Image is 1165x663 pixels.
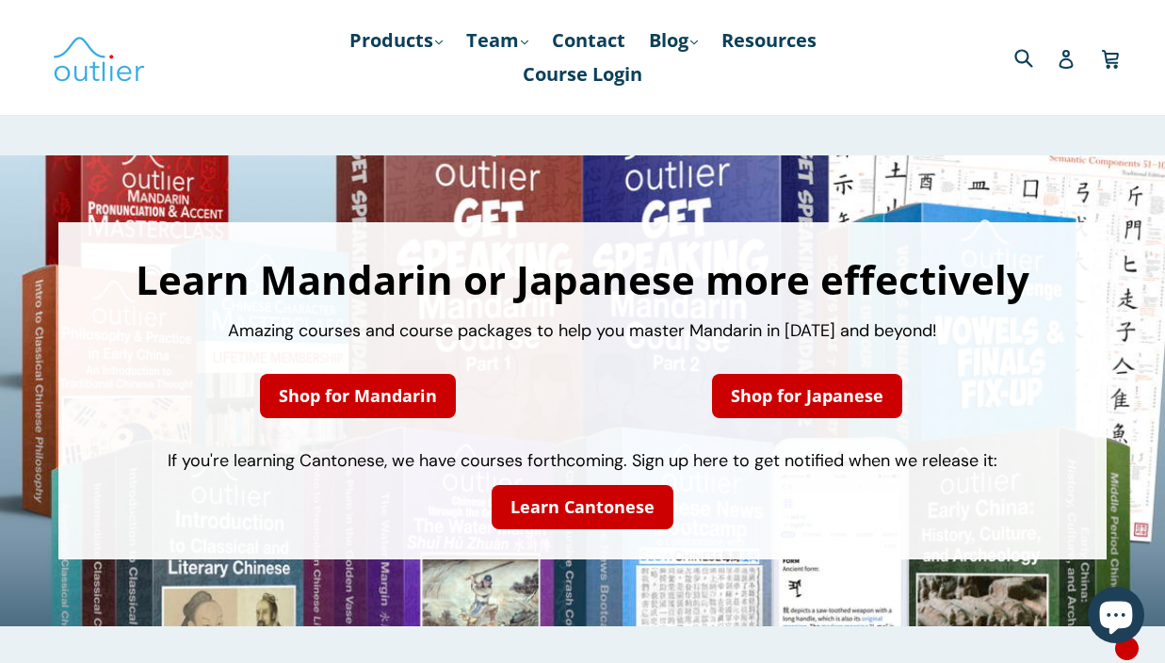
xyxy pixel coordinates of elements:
[1010,38,1061,76] input: Search
[168,449,997,472] span: If you're learning Cantonese, we have courses forthcoming. Sign up here to get notified when we r...
[712,24,826,57] a: Resources
[639,24,707,57] a: Blog
[52,30,146,85] img: Outlier Linguistics
[1082,587,1150,648] inbox-online-store-chat: Shopify online store chat
[712,374,902,418] a: Shop for Japanese
[542,24,635,57] a: Contact
[77,260,1088,299] h1: Learn Mandarin or Japanese more effectively
[492,485,673,529] a: Learn Cantonese
[260,374,456,418] a: Shop for Mandarin
[340,24,452,57] a: Products
[457,24,538,57] a: Team
[228,319,937,342] span: Amazing courses and course packages to help you master Mandarin in [DATE] and beyond!
[513,57,652,91] a: Course Login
